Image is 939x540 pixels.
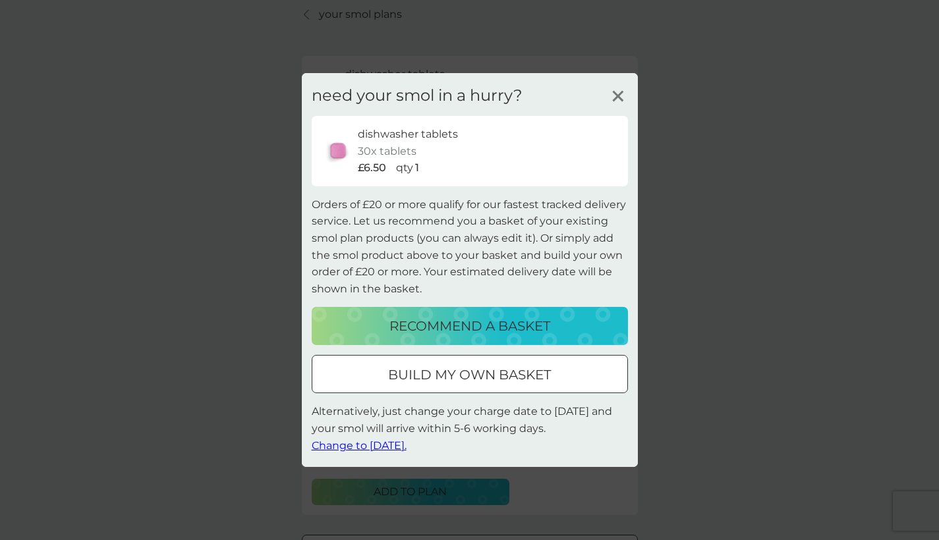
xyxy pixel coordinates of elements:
p: Alternatively, just change your charge date to [DATE] and your smol will arrive within 5-6 workin... [312,403,628,454]
p: 1 [415,159,419,176]
p: £6.50 [358,159,386,176]
h3: need your smol in a hurry? [312,86,523,105]
p: recommend a basket [389,315,550,337]
button: Change to [DATE]. [312,437,407,454]
button: build my own basket [312,355,628,393]
span: Change to [DATE]. [312,439,407,451]
button: recommend a basket [312,307,628,345]
p: qty [396,159,413,176]
p: build my own basket [388,364,551,385]
p: dishwasher tablets [358,126,458,143]
p: 30x tablets [358,143,416,160]
p: Orders of £20 or more qualify for our fastest tracked delivery service. Let us recommend you a ba... [312,196,628,298]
